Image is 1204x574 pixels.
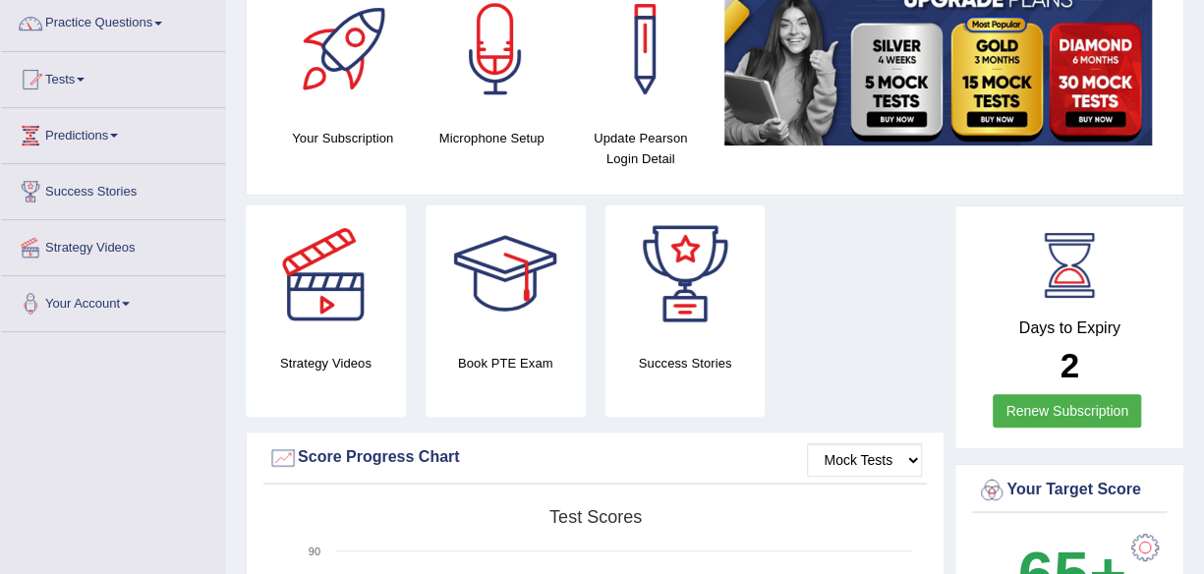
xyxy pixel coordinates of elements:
[246,353,406,373] h4: Strategy Videos
[605,353,766,373] h4: Success Stories
[1060,346,1078,384] b: 2
[1,164,225,213] a: Success Stories
[1,108,225,157] a: Predictions
[309,545,320,557] text: 90
[278,128,407,148] h4: Your Subscription
[268,443,922,473] div: Score Progress Chart
[977,476,1162,505] div: Your Target Score
[993,394,1141,428] a: Renew Subscription
[576,128,705,169] h4: Update Pearson Login Detail
[427,128,555,148] h4: Microphone Setup
[1,220,225,269] a: Strategy Videos
[1,52,225,101] a: Tests
[426,353,586,373] h4: Book PTE Exam
[977,319,1162,337] h4: Days to Expiry
[549,507,642,527] tspan: Test scores
[1,276,225,325] a: Your Account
